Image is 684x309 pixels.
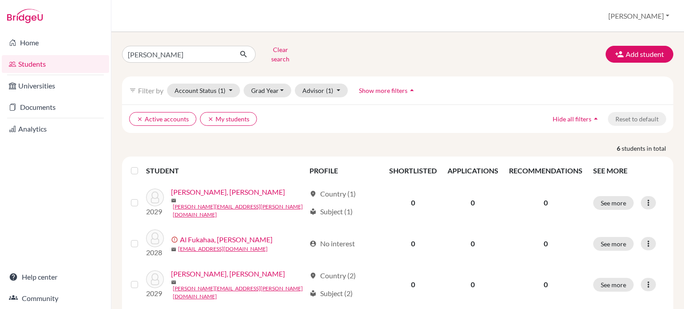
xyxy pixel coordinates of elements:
[309,206,353,217] div: Subject (1)
[146,247,164,258] p: 2028
[218,87,225,94] span: (1)
[384,224,442,263] td: 0
[129,112,196,126] button: clearActive accounts
[173,285,305,301] a: [PERSON_NAME][EMAIL_ADDRESS][PERSON_NAME][DOMAIN_NAME]
[171,187,285,197] a: [PERSON_NAME], [PERSON_NAME]
[146,229,164,247] img: Al Fukahaa, Zaid Osama Eqab
[2,289,109,307] a: Community
[309,238,355,249] div: No interest
[553,115,591,123] span: Hide all filters
[171,247,176,252] span: mail
[129,87,136,94] i: filter_list
[509,279,582,290] p: 0
[256,43,305,66] button: Clear search
[593,237,634,251] button: See more
[504,160,588,181] th: RECOMMENDATIONS
[606,46,673,63] button: Add student
[309,208,317,215] span: local_library
[604,8,673,24] button: [PERSON_NAME]
[442,181,504,224] td: 0
[146,270,164,288] img: Assi Abdulla, Osama Omar
[407,86,416,95] i: arrow_drop_up
[2,55,109,73] a: Students
[384,160,442,181] th: SHORTLISTED
[146,189,164,206] img: Abdelaziz Nassif, Hassan Osama
[171,269,285,279] a: [PERSON_NAME], [PERSON_NAME]
[167,84,240,97] button: Account Status(1)
[2,268,109,286] a: Help center
[309,240,317,247] span: account_circle
[122,46,232,63] input: Find student by name...
[309,288,353,299] div: Subject (2)
[137,116,143,122] i: clear
[2,77,109,95] a: Universities
[593,278,634,292] button: See more
[326,87,333,94] span: (1)
[2,98,109,116] a: Documents
[146,160,304,181] th: STUDENT
[138,86,163,95] span: Filter by
[309,290,317,297] span: local_library
[309,189,356,199] div: Country (1)
[178,245,268,253] a: [EMAIL_ADDRESS][DOMAIN_NAME]
[509,238,582,249] p: 0
[173,203,305,219] a: [PERSON_NAME][EMAIL_ADDRESS][PERSON_NAME][DOMAIN_NAME]
[208,116,214,122] i: clear
[593,196,634,210] button: See more
[7,9,43,23] img: Bridge-U
[2,34,109,52] a: Home
[295,84,348,97] button: Advisor(1)
[588,160,670,181] th: SEE MORE
[384,181,442,224] td: 0
[591,114,600,123] i: arrow_drop_up
[200,112,257,126] button: clearMy students
[509,197,582,208] p: 0
[622,144,673,153] span: students in total
[244,84,292,97] button: Grad Year
[351,84,424,97] button: Show more filtersarrow_drop_up
[384,263,442,306] td: 0
[146,206,164,217] p: 2029
[617,144,622,153] strong: 6
[309,190,317,197] span: location_on
[309,272,317,279] span: location_on
[359,87,407,94] span: Show more filters
[146,288,164,299] p: 2029
[304,160,384,181] th: PROFILE
[608,112,666,126] button: Reset to default
[309,270,356,281] div: Country (2)
[180,234,273,245] a: Al Fukahaa, [PERSON_NAME]
[442,263,504,306] td: 0
[442,224,504,263] td: 0
[171,198,176,203] span: mail
[545,112,608,126] button: Hide all filtersarrow_drop_up
[2,120,109,138] a: Analytics
[171,280,176,285] span: mail
[442,160,504,181] th: APPLICATIONS
[171,236,180,243] span: error_outline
